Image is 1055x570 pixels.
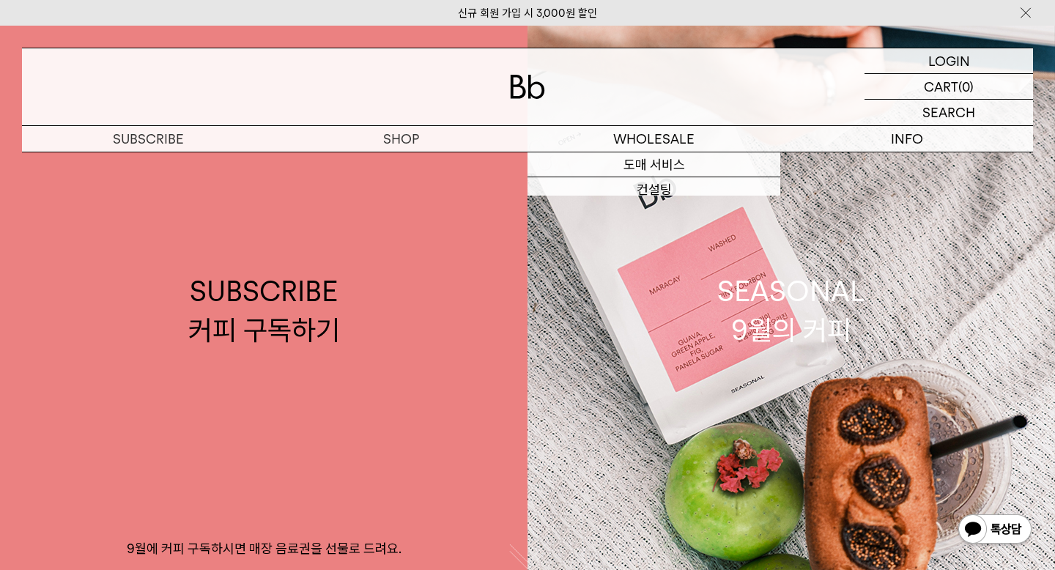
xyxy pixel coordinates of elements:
[865,48,1033,74] a: LOGIN
[527,126,780,152] p: WHOLESALE
[958,74,974,99] p: (0)
[924,74,958,99] p: CART
[275,126,527,152] a: SHOP
[865,74,1033,100] a: CART (0)
[717,272,865,349] div: SEASONAL 9월의 커피
[527,152,780,177] a: 도매 서비스
[22,126,275,152] a: SUBSCRIBE
[188,272,340,349] div: SUBSCRIBE 커피 구독하기
[928,48,970,73] p: LOGIN
[780,126,1033,152] p: INFO
[510,75,545,99] img: 로고
[458,7,597,20] a: 신규 회원 가입 시 3,000원 할인
[527,177,780,202] a: 컨설팅
[922,100,975,125] p: SEARCH
[957,513,1033,548] img: 카카오톡 채널 1:1 채팅 버튼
